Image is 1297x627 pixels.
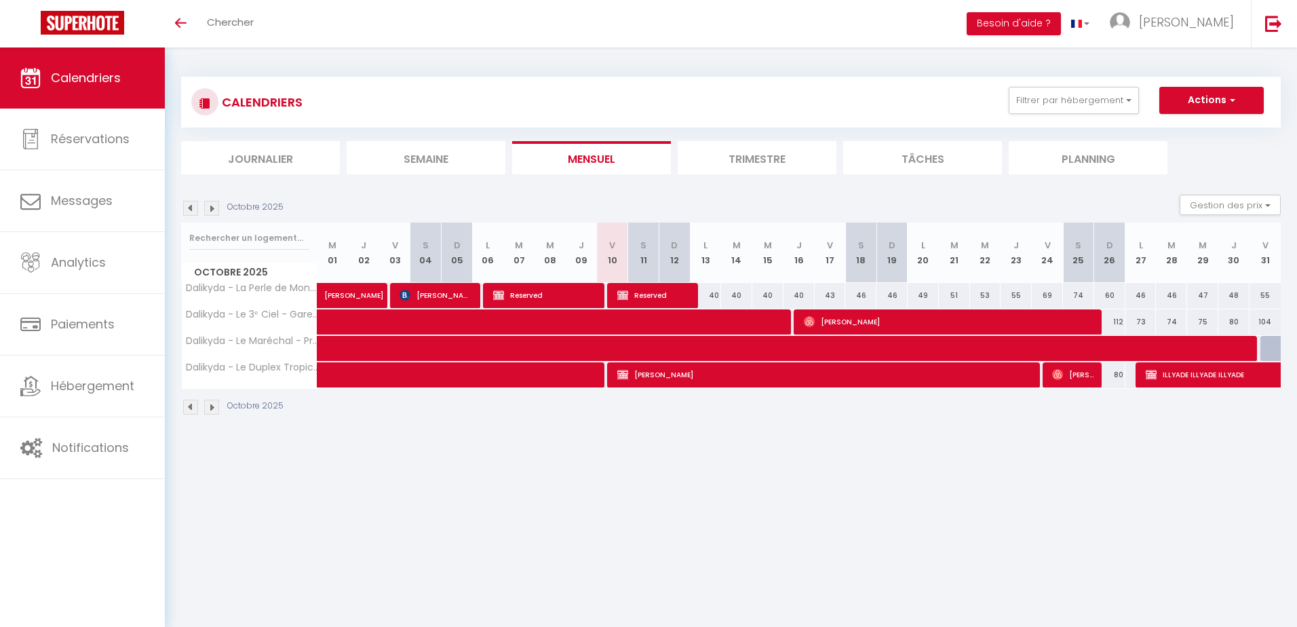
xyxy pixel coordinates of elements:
[546,239,554,252] abbr: M
[1167,239,1176,252] abbr: M
[1156,283,1187,308] div: 46
[227,201,284,214] p: Octobre 2025
[503,223,535,283] th: 07
[981,239,989,252] abbr: M
[889,239,895,252] abbr: D
[486,239,490,252] abbr: L
[858,239,864,252] abbr: S
[1156,223,1187,283] th: 28
[184,336,320,346] span: Dalikyda - Le Maréchal - Proche [GEOGRAPHIC_DATA].
[51,130,130,147] span: Réservations
[184,283,320,293] span: Dalikyda - La Perle de Montivilliers - Très Calme
[1125,309,1157,335] div: 73
[52,439,129,456] span: Notifications
[207,15,254,29] span: Chercher
[579,239,584,252] abbr: J
[733,239,741,252] abbr: M
[659,223,690,283] th: 12
[227,400,284,413] p: Octobre 2025
[690,283,721,308] div: 40
[181,141,340,174] li: Journalier
[1250,223,1281,283] th: 31
[783,283,815,308] div: 40
[51,377,134,394] span: Hébergement
[1250,309,1281,335] div: 104
[640,239,646,252] abbr: S
[1265,15,1282,32] img: logout
[783,223,815,283] th: 16
[628,223,659,283] th: 11
[609,239,615,252] abbr: V
[1009,141,1167,174] li: Planning
[1139,239,1143,252] abbr: L
[970,283,1001,308] div: 53
[950,239,959,252] abbr: M
[939,223,970,283] th: 21
[535,223,566,283] th: 08
[189,226,309,250] input: Rechercher un logement...
[1218,223,1250,283] th: 30
[678,141,836,174] li: Trimestre
[1032,223,1063,283] th: 24
[1199,239,1207,252] abbr: M
[703,239,708,252] abbr: L
[423,239,429,252] abbr: S
[843,141,1002,174] li: Tâches
[845,223,876,283] th: 18
[939,283,970,308] div: 51
[597,223,628,283] th: 10
[1063,223,1094,283] th: 25
[804,309,1095,335] span: [PERSON_NAME]
[1106,239,1113,252] abbr: D
[1156,309,1187,335] div: 74
[876,223,908,283] th: 19
[324,275,387,301] span: [PERSON_NAME]
[182,263,317,282] span: Octobre 2025
[827,239,833,252] abbr: V
[1187,309,1218,335] div: 75
[512,141,671,174] li: Mensuel
[1250,283,1281,308] div: 55
[51,69,121,86] span: Calendriers
[1009,87,1139,114] button: Filtrer par hébergement
[721,223,752,283] th: 14
[617,362,1033,387] span: [PERSON_NAME]
[1094,283,1125,308] div: 60
[410,223,442,283] th: 04
[908,223,939,283] th: 20
[1231,239,1237,252] abbr: J
[361,239,366,252] abbr: J
[347,141,505,174] li: Semaine
[815,223,846,283] th: 17
[51,316,115,332] span: Paiements
[1001,283,1032,308] div: 55
[1187,223,1218,283] th: 29
[51,192,113,209] span: Messages
[41,11,124,35] img: Super Booking
[1094,309,1125,335] div: 112
[1052,362,1093,387] span: [PERSON_NAME]
[1094,223,1125,283] th: 26
[184,362,320,373] span: Dalikyda - Le Duplex Tropical.
[721,283,752,308] div: 40
[1125,223,1157,283] th: 27
[328,239,336,252] abbr: M
[1125,283,1157,308] div: 46
[1013,239,1019,252] abbr: J
[317,283,349,309] a: [PERSON_NAME]
[690,223,721,283] th: 13
[752,283,783,308] div: 40
[493,282,597,308] span: Reserved
[764,239,772,252] abbr: M
[317,223,349,283] th: 01
[1063,283,1094,308] div: 74
[796,239,802,252] abbr: J
[970,223,1001,283] th: 22
[1180,195,1281,215] button: Gestion des prix
[1110,12,1130,33] img: ...
[1032,283,1063,308] div: 69
[815,283,846,308] div: 43
[379,223,410,283] th: 03
[1139,14,1234,31] span: [PERSON_NAME]
[1094,362,1125,387] div: 80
